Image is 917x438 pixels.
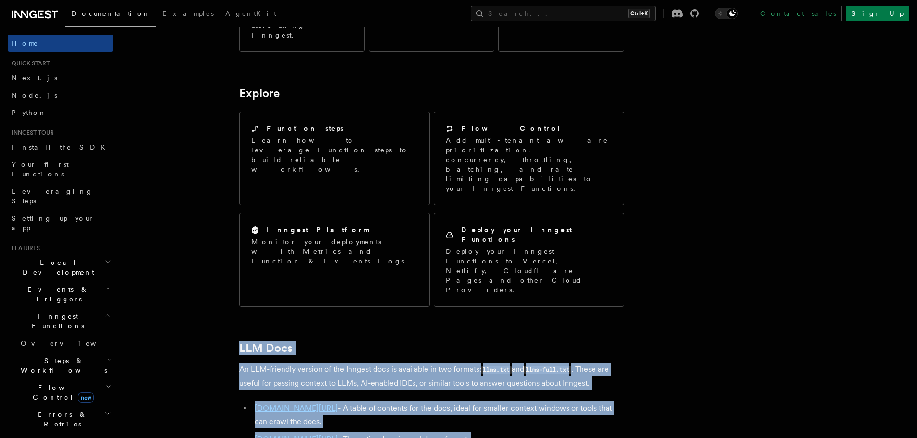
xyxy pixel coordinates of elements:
[8,281,113,308] button: Events & Triggers
[434,112,624,205] a: Flow ControlAdd multi-tenant aware prioritization, concurrency, throttling, batching, and rate li...
[628,9,650,18] kbd: Ctrl+K
[8,244,40,252] span: Features
[220,3,282,26] a: AgentKit
[12,91,57,99] span: Node.js
[8,104,113,121] a: Python
[12,214,94,232] span: Setting up your app
[846,6,909,21] a: Sign Up
[17,383,106,402] span: Flow Control
[481,366,512,374] code: llms.txt
[8,129,54,137] span: Inngest tour
[8,210,113,237] a: Setting up your app
[524,366,571,374] code: llms-full.txt
[239,341,293,355] a: LLM Docs
[12,109,47,116] span: Python
[239,112,430,205] a: Function stepsLearn how to leverage Function steps to build reliable workflows.
[8,138,113,156] a: Install the SDK
[8,156,113,183] a: Your first Functions
[461,124,561,133] h2: Flow Control
[12,143,111,151] span: Install the SDK
[252,401,624,428] li: - A table of contents for the docs, ideal for smaller context windows or tools that can crawl the...
[12,74,57,82] span: Next.js
[8,308,113,335] button: Inngest Functions
[754,6,842,21] a: Contact sales
[715,8,738,19] button: Toggle dark mode
[267,225,369,235] h2: Inngest Platform
[156,3,220,26] a: Examples
[471,6,656,21] button: Search...Ctrl+K
[8,254,113,281] button: Local Development
[267,124,344,133] h2: Function steps
[8,312,104,331] span: Inngest Functions
[239,87,280,100] a: Explore
[17,352,113,379] button: Steps & Workflows
[461,225,612,244] h2: Deploy your Inngest Functions
[434,213,624,307] a: Deploy your Inngest FunctionsDeploy your Inngest Functions to Vercel, Netlify, Cloudflare Pages a...
[65,3,156,27] a: Documentation
[239,363,624,390] p: An LLM-friendly version of the Inngest docs is available in two formats: and . These are useful f...
[12,38,39,48] span: Home
[239,213,430,307] a: Inngest PlatformMonitor your deployments with Metrics and Function & Events Logs.
[17,335,113,352] a: Overview
[8,87,113,104] a: Node.js
[162,10,214,17] span: Examples
[21,339,120,347] span: Overview
[251,237,418,266] p: Monitor your deployments with Metrics and Function & Events Logs.
[17,406,113,433] button: Errors & Retries
[71,10,151,17] span: Documentation
[17,379,113,406] button: Flow Controlnew
[78,392,94,403] span: new
[17,356,107,375] span: Steps & Workflows
[251,136,418,174] p: Learn how to leverage Function steps to build reliable workflows.
[446,136,612,193] p: Add multi-tenant aware prioritization, concurrency, throttling, batching, and rate limiting capab...
[12,188,93,205] span: Leveraging Steps
[8,60,50,67] span: Quick start
[8,35,113,52] a: Home
[8,285,105,304] span: Events & Triggers
[17,410,104,429] span: Errors & Retries
[8,69,113,87] a: Next.js
[255,403,338,413] a: [DOMAIN_NAME][URL]
[12,161,69,178] span: Your first Functions
[446,247,612,295] p: Deploy your Inngest Functions to Vercel, Netlify, Cloudflare Pages and other Cloud Providers.
[225,10,276,17] span: AgentKit
[8,258,105,277] span: Local Development
[8,183,113,210] a: Leveraging Steps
